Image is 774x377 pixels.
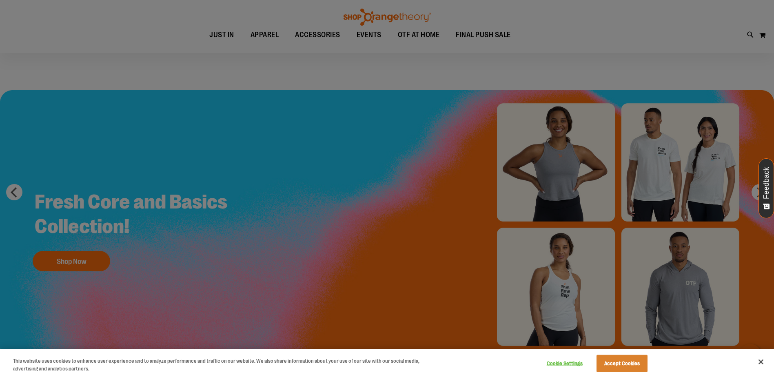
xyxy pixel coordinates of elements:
span: Feedback [763,167,770,199]
button: Accept Cookies [597,355,648,372]
button: Close [752,353,770,371]
button: Feedback - Show survey [758,158,774,218]
button: Cookie Settings [539,355,590,372]
div: This website uses cookies to enhance user experience and to analyze performance and traffic on ou... [13,357,426,373]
